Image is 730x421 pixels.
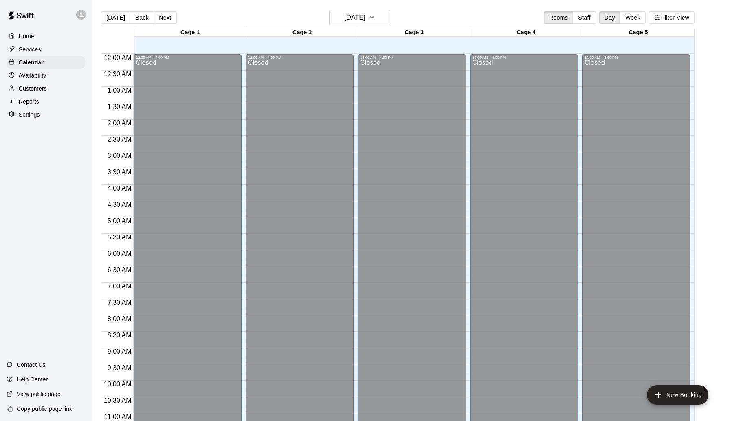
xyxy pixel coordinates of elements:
[19,97,39,106] p: Reports
[358,29,470,37] div: Cage 3
[106,299,134,306] span: 7:30 AM
[136,55,239,60] div: 12:00 AM – 4:00 PM
[470,29,582,37] div: Cage 4
[360,55,463,60] div: 12:00 AM – 4:00 PM
[544,11,573,24] button: Rooms
[7,30,85,42] a: Home
[106,283,134,290] span: 7:00 AM
[345,12,365,23] h6: [DATE]
[106,120,134,126] span: 2:00 AM
[106,348,134,355] span: 9:00 AM
[106,266,134,273] span: 6:30 AM
[134,29,246,37] div: Cage 1
[17,390,61,398] p: View public page
[19,84,47,93] p: Customers
[7,109,85,121] a: Settings
[101,11,130,24] button: [DATE]
[130,11,154,24] button: Back
[102,54,134,61] span: 12:00 AM
[106,250,134,257] span: 6:00 AM
[106,136,134,143] span: 2:30 AM
[473,55,576,60] div: 12:00 AM – 4:00 PM
[599,11,620,24] button: Day
[102,381,134,388] span: 10:00 AM
[154,11,176,24] button: Next
[102,413,134,420] span: 11:00 AM
[7,43,85,55] a: Services
[582,29,694,37] div: Cage 5
[17,361,46,369] p: Contact Us
[106,103,134,110] span: 1:30 AM
[19,58,44,66] p: Calendar
[647,385,708,405] button: add
[19,71,46,80] p: Availability
[102,71,134,78] span: 12:30 AM
[106,201,134,208] span: 4:30 AM
[585,55,688,60] div: 12:00 AM – 4:00 PM
[17,405,72,413] p: Copy public page link
[7,69,85,82] a: Availability
[248,55,351,60] div: 12:00 AM – 4:00 PM
[7,82,85,95] a: Customers
[106,234,134,241] span: 5:30 AM
[106,87,134,94] span: 1:00 AM
[106,168,134,175] span: 3:30 AM
[7,56,85,69] a: Calendar
[620,11,646,24] button: Week
[649,11,695,24] button: Filter View
[17,375,48,383] p: Help Center
[106,364,134,371] span: 9:30 AM
[106,185,134,192] span: 4:00 AM
[573,11,596,24] button: Staff
[246,29,358,37] div: Cage 2
[102,397,134,404] span: 10:30 AM
[7,95,85,108] a: Reports
[106,152,134,159] span: 3:00 AM
[106,315,134,322] span: 8:00 AM
[19,45,41,53] p: Services
[19,32,34,40] p: Home
[106,332,134,339] span: 8:30 AM
[19,111,40,119] p: Settings
[106,217,134,224] span: 5:00 AM
[329,10,390,25] button: [DATE]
